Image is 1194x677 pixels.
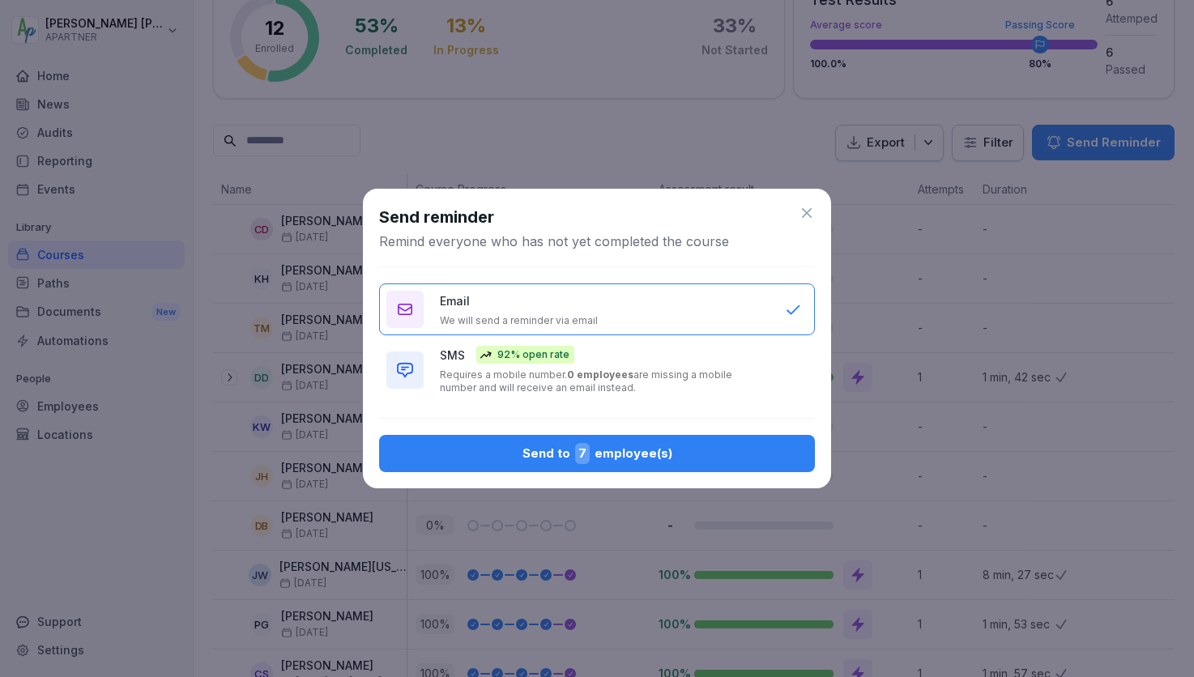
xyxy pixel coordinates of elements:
[379,205,494,229] h1: Send reminder
[440,368,769,394] p: Requires a mobile number. are missing a mobile number and will receive an email instead.
[392,443,802,464] div: Send to employee(s)
[567,368,633,381] b: 0 employees
[379,232,729,250] p: Remind everyone who has not yet completed the course
[440,347,465,364] p: SMS
[440,292,470,309] p: Email
[497,347,569,362] p: 92% open rate
[575,443,590,464] span: 7
[440,314,598,327] p: We will send a reminder via email
[379,435,815,472] button: Send to7employee(s)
